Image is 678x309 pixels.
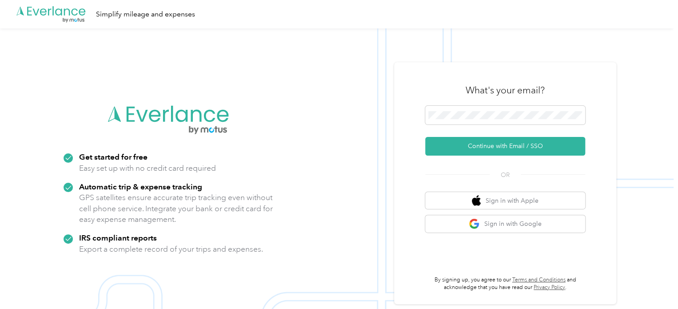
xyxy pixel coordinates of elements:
[425,137,585,156] button: Continue with Email / SSO
[490,170,521,180] span: OR
[79,233,157,242] strong: IRS compliant reports
[466,84,545,96] h3: What's your email?
[79,192,273,225] p: GPS satellites ensure accurate trip tracking even without cell phone service. Integrate your bank...
[79,244,263,255] p: Export a complete record of your trips and expenses.
[425,192,585,209] button: apple logoSign in with Apple
[425,215,585,233] button: google logoSign in with Google
[469,218,480,229] img: google logo
[534,284,565,291] a: Privacy Policy
[512,277,566,283] a: Terms and Conditions
[79,182,202,191] strong: Automatic trip & expense tracking
[79,152,148,161] strong: Get started for free
[96,9,195,20] div: Simplify mileage and expenses
[425,276,585,292] p: By signing up, you agree to our and acknowledge that you have read our .
[472,195,481,206] img: apple logo
[79,163,216,174] p: Easy set up with no credit card required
